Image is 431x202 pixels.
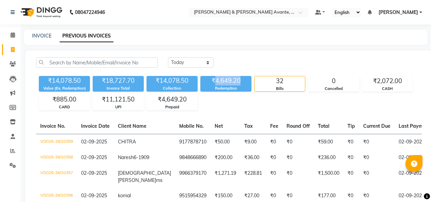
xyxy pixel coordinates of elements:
span: Current Due [363,123,390,129]
span: Tax [244,123,253,129]
td: 9966379170 [175,166,211,188]
a: INVOICE [32,33,51,39]
td: ₹1,271.19 [211,166,240,188]
span: Invoice Date [81,123,110,129]
div: Value (Ex. Redemption) [39,86,90,91]
input: Search by Name/Mobile/Email/Invoice No [36,57,158,68]
td: V/2025-26/10357 [36,166,77,188]
span: Net [215,123,223,129]
span: Mobile No. [179,123,204,129]
td: ₹200.00 [211,150,240,166]
b: 08047224946 [75,3,105,22]
div: CARD [39,104,90,110]
td: ₹0 [343,134,359,150]
div: ₹14,078.50 [147,76,198,86]
div: 0 [308,76,359,86]
div: ₹4,649.20 [200,76,251,86]
span: komal [118,192,131,199]
td: ₹59.00 [314,134,343,150]
td: ₹0 [282,134,314,150]
div: CASH [362,86,413,92]
div: ₹885.00 [39,95,90,104]
span: Invoice No. [40,123,65,129]
span: [DEMOGRAPHIC_DATA] [PERSON_NAME] [118,170,171,183]
span: Total [318,123,329,129]
div: Cancelled [308,86,359,92]
div: ₹11,121.50 [93,95,143,104]
span: 6-1909 [134,154,149,160]
td: ₹0 [343,150,359,166]
span: 02-09-2025 [81,139,107,145]
div: Invoice Total [93,86,144,91]
td: ₹0 [266,166,282,188]
td: ₹0 [282,150,314,166]
td: V/2025-26/10359 [36,134,77,150]
td: ₹0 [359,150,395,166]
div: Prepaid [147,104,197,110]
td: ₹0 [359,166,395,188]
a: PREVIOUS INVOICES [60,30,113,42]
span: Tip [348,123,355,129]
div: ₹18,727.70 [93,76,144,86]
span: ms [156,177,163,183]
span: CHITRA [118,139,136,145]
td: 9177878710 [175,134,211,150]
td: ₹0 [266,134,282,150]
td: ₹9.00 [240,134,266,150]
div: Collection [147,86,198,91]
span: Client Name [118,123,147,129]
td: ₹0 [359,134,395,150]
td: ₹236.00 [314,150,343,166]
td: ₹50.00 [211,134,240,150]
div: ₹4,649.20 [147,95,197,104]
div: ₹2,072.00 [362,76,413,86]
div: UPI [93,104,143,110]
td: ₹0 [282,166,314,188]
span: 02-09-2025 [81,154,107,160]
span: [PERSON_NAME] [379,9,418,16]
span: 02-09-2025 [81,170,107,176]
td: ₹228.81 [240,166,266,188]
div: Redemption [200,86,251,91]
td: V/2025-26/10358 [36,150,77,166]
div: ₹14,078.50 [39,76,90,86]
td: ₹1,500.00 [314,166,343,188]
td: 9848666890 [175,150,211,166]
img: logo [17,3,64,22]
span: 02-09-2025 [81,192,107,199]
span: Round Off [287,123,310,129]
div: Bills [255,86,305,92]
td: ₹0 [343,166,359,188]
span: Naresh [118,154,134,160]
td: ₹36.00 [240,150,266,166]
span: Fee [270,123,278,129]
div: 32 [255,76,305,86]
td: ₹0 [266,150,282,166]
